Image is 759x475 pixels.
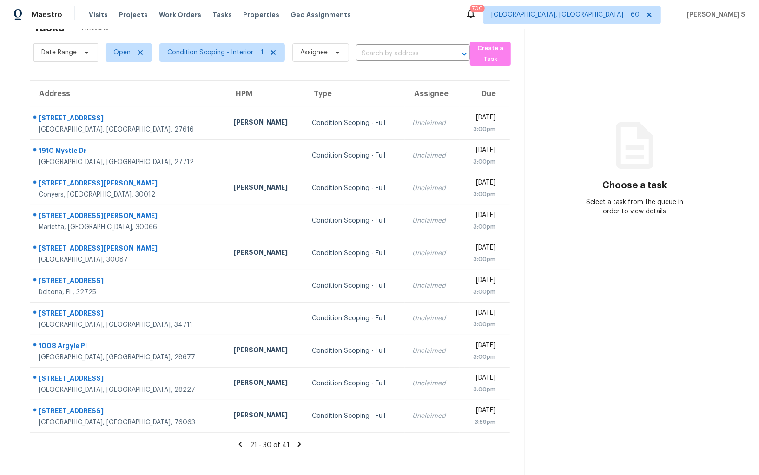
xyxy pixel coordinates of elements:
div: 3:00pm [467,352,495,362]
div: Unclaimed [412,119,452,128]
div: [DATE] [467,145,495,157]
div: Condition Scoping - Full [312,249,397,258]
span: [PERSON_NAME] S [683,10,745,20]
span: Geo Assignments [290,10,351,20]
div: Unclaimed [412,184,452,193]
div: 700 [472,4,483,13]
div: Unclaimed [412,151,452,160]
span: Condition Scoping - Interior + 1 [167,48,264,57]
div: Condition Scoping - Full [312,184,397,193]
div: [PERSON_NAME] [234,118,297,129]
div: Condition Scoping - Full [312,314,397,323]
div: [DATE] [467,406,495,417]
div: 3:00pm [467,287,495,297]
div: 3:00pm [467,255,495,264]
span: Visits [89,10,108,20]
h2: Tasks [33,23,65,32]
div: Unclaimed [412,314,452,323]
div: Condition Scoping - Full [312,379,397,388]
div: [STREET_ADDRESS] [39,406,219,418]
div: [DATE] [467,211,495,222]
div: [GEOGRAPHIC_DATA], 30087 [39,255,219,264]
div: [DATE] [467,243,495,255]
div: [DATE] [467,276,495,287]
th: Assignee [405,81,460,107]
div: Condition Scoping - Full [312,411,397,421]
div: Unclaimed [412,281,452,290]
div: [STREET_ADDRESS] [39,374,219,385]
div: [GEOGRAPHIC_DATA], [GEOGRAPHIC_DATA], 76063 [39,418,219,427]
div: 3:00pm [467,320,495,329]
button: Create a Task [470,42,511,66]
span: [GEOGRAPHIC_DATA], [GEOGRAPHIC_DATA] + 60 [491,10,640,20]
div: Unclaimed [412,411,452,421]
div: [STREET_ADDRESS][PERSON_NAME] [39,178,219,190]
div: Condition Scoping - Full [312,281,397,290]
span: Open [113,48,131,57]
div: [DATE] [467,308,495,320]
div: Deltona, FL, 32725 [39,288,219,297]
div: Unclaimed [412,249,452,258]
div: [PERSON_NAME] [234,378,297,389]
div: 3:00pm [467,125,495,134]
div: [STREET_ADDRESS][PERSON_NAME] [39,244,219,255]
div: [STREET_ADDRESS] [39,276,219,288]
div: [DATE] [467,373,495,385]
div: Unclaimed [412,346,452,356]
div: [GEOGRAPHIC_DATA], [GEOGRAPHIC_DATA], 27712 [39,158,219,167]
div: Unclaimed [412,216,452,225]
div: Unclaimed [412,379,452,388]
div: [GEOGRAPHIC_DATA], [GEOGRAPHIC_DATA], 34711 [39,320,219,330]
span: Projects [119,10,148,20]
span: Properties [243,10,279,20]
div: 3:00pm [467,190,495,199]
div: 1910 Mystic Dr [39,146,219,158]
span: 21 - 30 of 41 [250,442,290,449]
span: Maestro [32,10,62,20]
div: Select a task from the queue in order to view details [580,198,689,216]
div: 3:00pm [467,157,495,166]
div: [DATE] [467,113,495,125]
div: [GEOGRAPHIC_DATA], [GEOGRAPHIC_DATA], 27616 [39,125,219,134]
span: Work Orders [159,10,201,20]
div: 3:59pm [467,417,495,427]
th: Type [304,81,405,107]
button: Open [458,47,471,60]
h3: Choose a task [602,181,667,190]
div: 3:00pm [467,385,495,394]
span: Assignee [300,48,328,57]
span: Create a Task [475,43,506,65]
div: [STREET_ADDRESS] [39,113,219,125]
div: 1008 Argyle Pl [39,341,219,353]
div: [PERSON_NAME] [234,345,297,357]
div: Condition Scoping - Full [312,119,397,128]
div: [DATE] [467,178,495,190]
div: [GEOGRAPHIC_DATA], [GEOGRAPHIC_DATA], 28227 [39,385,219,395]
div: [STREET_ADDRESS] [39,309,219,320]
div: [GEOGRAPHIC_DATA], [GEOGRAPHIC_DATA], 28677 [39,353,219,362]
div: [PERSON_NAME] [234,248,297,259]
div: Condition Scoping - Full [312,151,397,160]
input: Search by address [356,46,444,61]
th: HPM [226,81,304,107]
div: [DATE] [467,341,495,352]
div: Marietta, [GEOGRAPHIC_DATA], 30066 [39,223,219,232]
span: Date Range [41,48,77,57]
div: 3:00pm [467,222,495,231]
th: Address [30,81,226,107]
th: Due [460,81,510,107]
div: [STREET_ADDRESS][PERSON_NAME] [39,211,219,223]
span: Tasks [212,12,232,18]
div: Condition Scoping - Full [312,216,397,225]
div: Conyers, [GEOGRAPHIC_DATA], 30012 [39,190,219,199]
div: [PERSON_NAME] [234,410,297,422]
div: Condition Scoping - Full [312,346,397,356]
div: [PERSON_NAME] [234,183,297,194]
